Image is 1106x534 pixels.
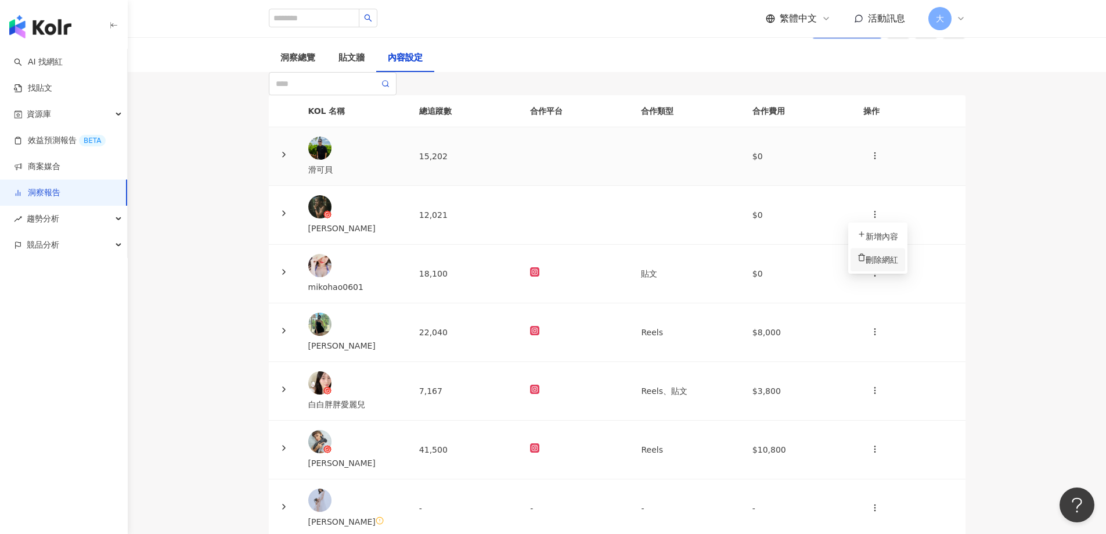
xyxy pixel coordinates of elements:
[410,245,521,303] td: 18,100
[632,362,743,421] td: Reels、貼文
[388,51,423,65] div: 內容設定
[936,12,944,25] span: 大
[14,135,106,146] a: 效益預測報告BETA
[308,281,401,293] div: mikohao0601
[858,230,898,243] div: 新增內容
[308,195,332,218] img: KOL Avatar
[27,101,51,127] span: 資源庫
[632,245,743,303] td: 貼文
[868,13,905,24] span: 活動訊息
[308,489,332,512] img: KOL Avatar
[338,51,365,65] div: 貼文牆
[308,371,332,395] img: KOL Avatar
[308,398,401,411] div: 白白胖胖愛麗兒
[308,222,401,235] div: [PERSON_NAME]
[632,303,743,362] td: Reels
[521,95,632,127] th: 合作平台
[780,12,817,25] span: 繁體中文
[14,187,60,199] a: 洞察報告
[854,95,965,127] th: 操作
[743,421,854,479] td: $10,800
[410,186,521,245] td: 12,021
[364,14,372,22] span: search
[743,303,854,362] td: $8,000
[27,206,59,232] span: 趨勢分析
[632,95,743,127] th: 合作類型
[410,362,521,421] td: 7,167
[308,339,401,352] div: [PERSON_NAME]
[308,313,332,336] img: KOL Avatar
[410,303,521,362] td: 22,040
[858,253,898,266] div: 刪除網紅
[410,95,521,127] th: 總追蹤數
[743,245,854,303] td: $0
[308,137,332,160] img: KOL Avatar
[299,95,410,127] th: KOL 名稱
[308,515,401,528] div: [PERSON_NAME]
[14,161,60,173] a: 商案媒合
[410,421,521,479] td: 41,500
[308,457,401,470] div: [PERSON_NAME]
[1060,488,1094,522] iframe: Help Scout Beacon - Open
[14,56,63,68] a: searchAI 找網紅
[14,83,52,94] a: 找貼文
[308,254,332,277] img: KOL Avatar
[9,15,71,38] img: logo
[743,127,854,186] td: $0
[308,430,332,453] img: KOL Avatar
[632,421,743,479] td: Reels
[280,51,315,65] div: 洞察總覽
[743,186,854,245] td: $0
[14,215,22,223] span: rise
[743,95,854,127] th: 合作費用
[410,127,521,186] td: 15,202
[308,163,401,176] div: 滑可貝
[743,362,854,421] td: $3,800
[27,232,59,258] span: 競品分析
